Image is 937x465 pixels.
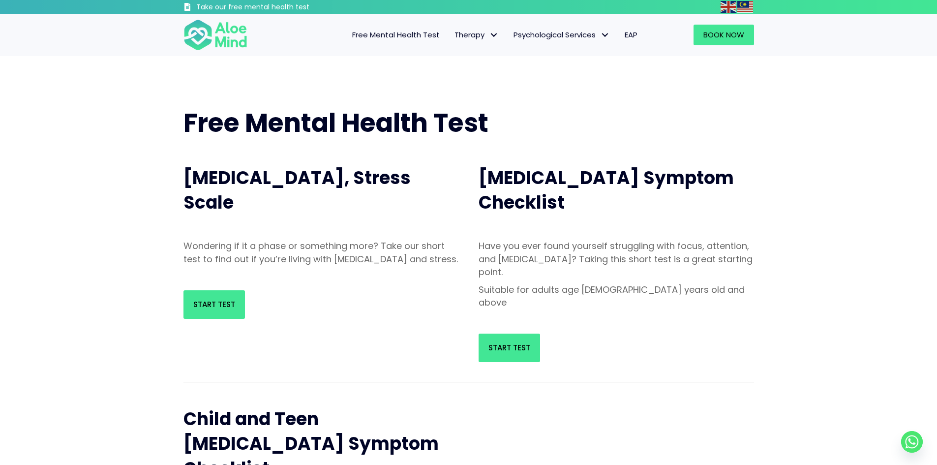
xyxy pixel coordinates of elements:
[703,30,744,40] span: Book Now
[345,25,447,45] a: Free Mental Health Test
[737,1,753,13] img: ms
[479,334,540,362] a: Start Test
[479,283,754,309] p: Suitable for adults age [DEMOGRAPHIC_DATA] years old and above
[487,28,501,42] span: Therapy: submenu
[183,240,459,265] p: Wondering if it a phase or something more? Take our short test to find out if you’re living with ...
[447,25,506,45] a: TherapyTherapy: submenu
[488,342,530,353] span: Start Test
[479,165,734,215] span: [MEDICAL_DATA] Symptom Checklist
[183,290,245,319] a: Start Test
[694,25,754,45] a: Book Now
[183,105,488,141] span: Free Mental Health Test
[193,299,235,310] span: Start Test
[506,25,617,45] a: Psychological ServicesPsychological Services: submenu
[721,1,737,12] a: English
[901,431,923,453] a: Whatsapp
[183,165,411,215] span: [MEDICAL_DATA], Stress Scale
[196,2,362,12] h3: Take our free mental health test
[737,1,754,12] a: Malay
[183,19,247,51] img: Aloe mind Logo
[514,30,610,40] span: Psychological Services
[183,2,362,14] a: Take our free mental health test
[260,25,645,45] nav: Menu
[352,30,440,40] span: Free Mental Health Test
[721,1,736,13] img: en
[617,25,645,45] a: EAP
[625,30,637,40] span: EAP
[598,28,612,42] span: Psychological Services: submenu
[454,30,499,40] span: Therapy
[479,240,754,278] p: Have you ever found yourself struggling with focus, attention, and [MEDICAL_DATA]? Taking this sh...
